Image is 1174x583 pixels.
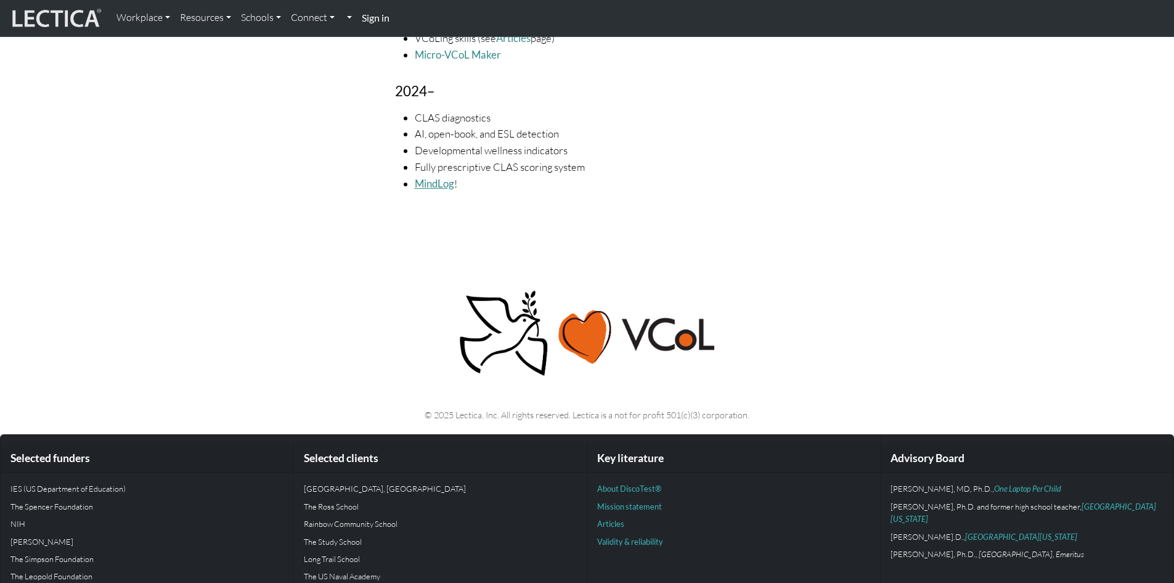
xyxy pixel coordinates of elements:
a: Validity & reliability [597,537,663,547]
a: MindLog [415,177,454,190]
a: Schools [236,5,286,31]
div: Selected clients [294,445,587,473]
li: VCoLing skills (see page) [415,30,780,47]
a: Connect [286,5,340,31]
img: Peace, love, VCoL [455,289,719,378]
p: The Simpson Foundation [10,553,283,565]
a: One Laptop Per Child [994,484,1061,494]
a: About DiscoTest® [597,484,661,494]
li: Fully prescriptive CLAS scoring system [415,159,780,176]
p: [GEOGRAPHIC_DATA], [GEOGRAPHIC_DATA] [304,482,577,495]
a: [GEOGRAPHIC_DATA][US_STATE] [965,532,1077,542]
p: IES (US Department of Education) [10,482,283,495]
p: The Ross School [304,500,577,513]
p: [PERSON_NAME], Ph.D. and former high school teacher, [891,500,1164,526]
p: [PERSON_NAME], Ph.D. [891,548,1164,560]
li: ! [415,176,780,192]
p: The Spencer Foundation [10,500,283,513]
p: Rainbow Community School [304,518,577,530]
strong: Sign in [362,12,389,23]
li: Developmental wellness indicators [415,143,780,159]
p: The US Naval Academy [304,570,577,582]
a: Resources [175,5,236,31]
li: CLAS diagnostics [415,110,780,126]
p: The Leopold Foundation [10,570,283,582]
a: Articles [496,31,531,44]
p: The Study School [304,535,577,548]
div: Key literature [587,445,880,473]
p: © 2025 Lectica, Inc. All rights reserved. Lectica is a not for profit 501(c)(3) corporation. [188,408,987,422]
p: NIH [10,518,283,530]
a: Workplace [112,5,175,31]
div: Advisory Board [881,445,1173,473]
p: [PERSON_NAME].D., [891,531,1164,543]
a: Articles [597,519,624,529]
li: AI, open-book, and ESL detection [415,126,780,143]
h4: 2024– [395,83,780,100]
div: Selected funders [1,445,293,473]
p: Long Trail School [304,553,577,565]
em: , [GEOGRAPHIC_DATA], Emeritus [976,549,1084,559]
p: [PERSON_NAME] [10,535,283,548]
a: Sign in [357,5,394,31]
a: Micro-VCoL Maker [415,48,501,61]
img: lecticalive [9,7,102,30]
p: [PERSON_NAME], MD, Ph.D., [891,482,1164,495]
a: Mission statement [597,502,662,511]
